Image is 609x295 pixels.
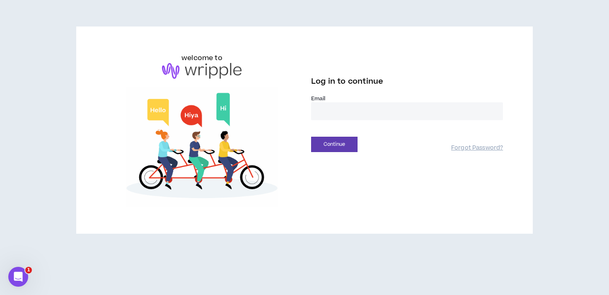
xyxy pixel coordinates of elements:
[106,87,298,208] img: Welcome to Wripple
[311,95,503,102] label: Email
[311,76,383,87] span: Log in to continue
[311,137,358,152] button: Continue
[25,267,32,273] span: 1
[181,53,222,63] h6: welcome to
[451,144,503,152] a: Forgot Password?
[8,267,28,287] iframe: Intercom live chat
[162,63,242,79] img: logo-brand.png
